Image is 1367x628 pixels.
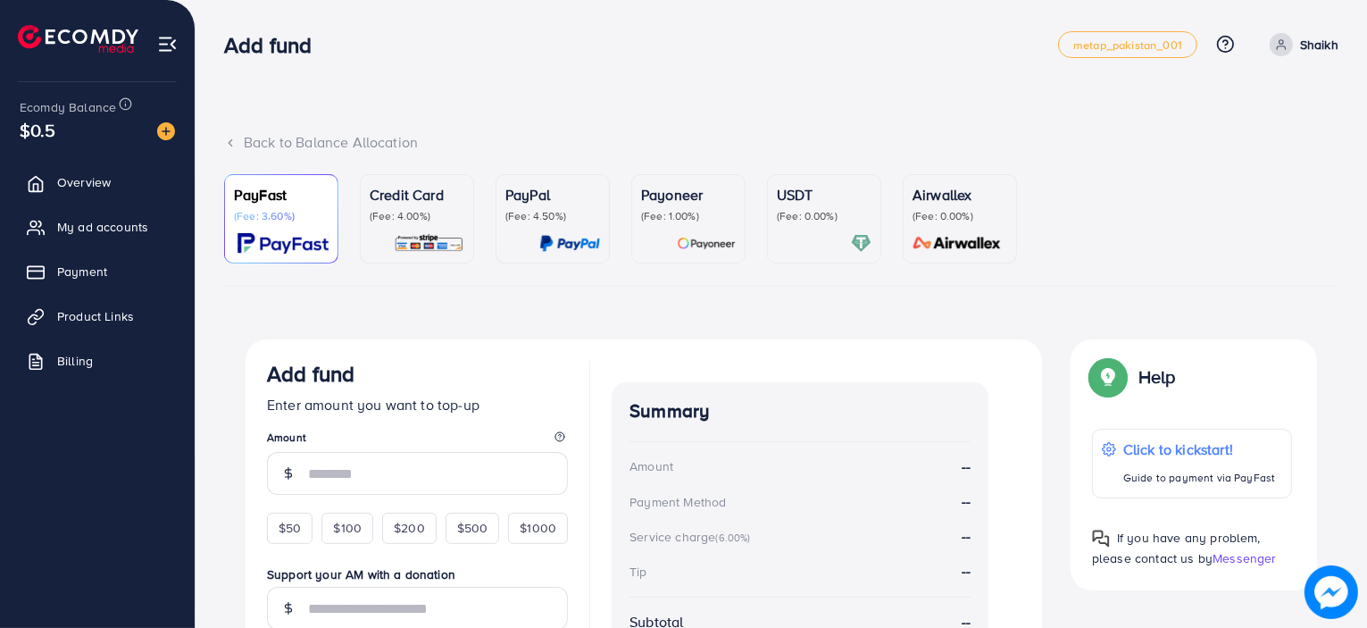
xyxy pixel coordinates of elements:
[57,263,107,281] span: Payment
[238,233,329,254] img: card
[370,184,464,205] p: Credit Card
[1213,549,1276,567] span: Messenger
[641,209,736,223] p: (Fee: 1.00%)
[157,122,175,140] img: image
[913,209,1007,223] p: (Fee: 0.00%)
[57,352,93,370] span: Billing
[267,394,568,415] p: Enter amount you want to top-up
[57,307,134,325] span: Product Links
[333,519,362,537] span: $100
[913,184,1007,205] p: Airwallex
[715,531,750,545] small: (6.00%)
[370,209,464,223] p: (Fee: 4.00%)
[629,400,971,423] h4: Summary
[13,298,181,334] a: Product Links
[1123,467,1275,489] p: Guide to payment via PayFast
[962,561,971,581] strong: --
[1138,366,1176,388] p: Help
[962,491,971,512] strong: --
[20,98,116,116] span: Ecomdy Balance
[13,164,181,200] a: Overview
[777,184,871,205] p: USDT
[1300,34,1338,55] p: Shaikh
[629,457,673,475] div: Amount
[1092,361,1124,393] img: Popup guide
[57,218,148,236] span: My ad accounts
[224,132,1338,153] div: Back to Balance Allocation
[1092,529,1261,567] span: If you have any problem, please contact us by
[18,25,138,53] img: logo
[13,254,181,289] a: Payment
[1263,33,1338,56] a: Shaikh
[629,528,755,546] div: Service charge
[394,233,464,254] img: card
[57,173,111,191] span: Overview
[520,519,556,537] span: $1000
[629,563,646,581] div: Tip
[1073,39,1182,51] span: metap_pakistan_001
[157,34,178,54] img: menu
[907,233,1007,254] img: card
[677,233,736,254] img: card
[505,184,600,205] p: PayPal
[267,430,568,452] legend: Amount
[457,519,488,537] span: $500
[267,565,568,583] label: Support your AM with a donation
[224,32,326,58] h3: Add fund
[851,233,871,254] img: card
[629,493,726,511] div: Payment Method
[394,519,425,537] span: $200
[1092,530,1110,548] img: Popup guide
[13,209,181,245] a: My ad accounts
[20,117,56,143] span: $0.5
[962,456,971,477] strong: --
[1058,31,1197,58] a: metap_pakistan_001
[641,184,736,205] p: Payoneer
[13,343,181,379] a: Billing
[1304,565,1358,619] img: image
[505,209,600,223] p: (Fee: 4.50%)
[279,519,301,537] span: $50
[234,209,329,223] p: (Fee: 3.60%)
[234,184,329,205] p: PayFast
[539,233,600,254] img: card
[962,526,971,546] strong: --
[1123,439,1275,460] p: Click to kickstart!
[267,361,354,387] h3: Add fund
[777,209,871,223] p: (Fee: 0.00%)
